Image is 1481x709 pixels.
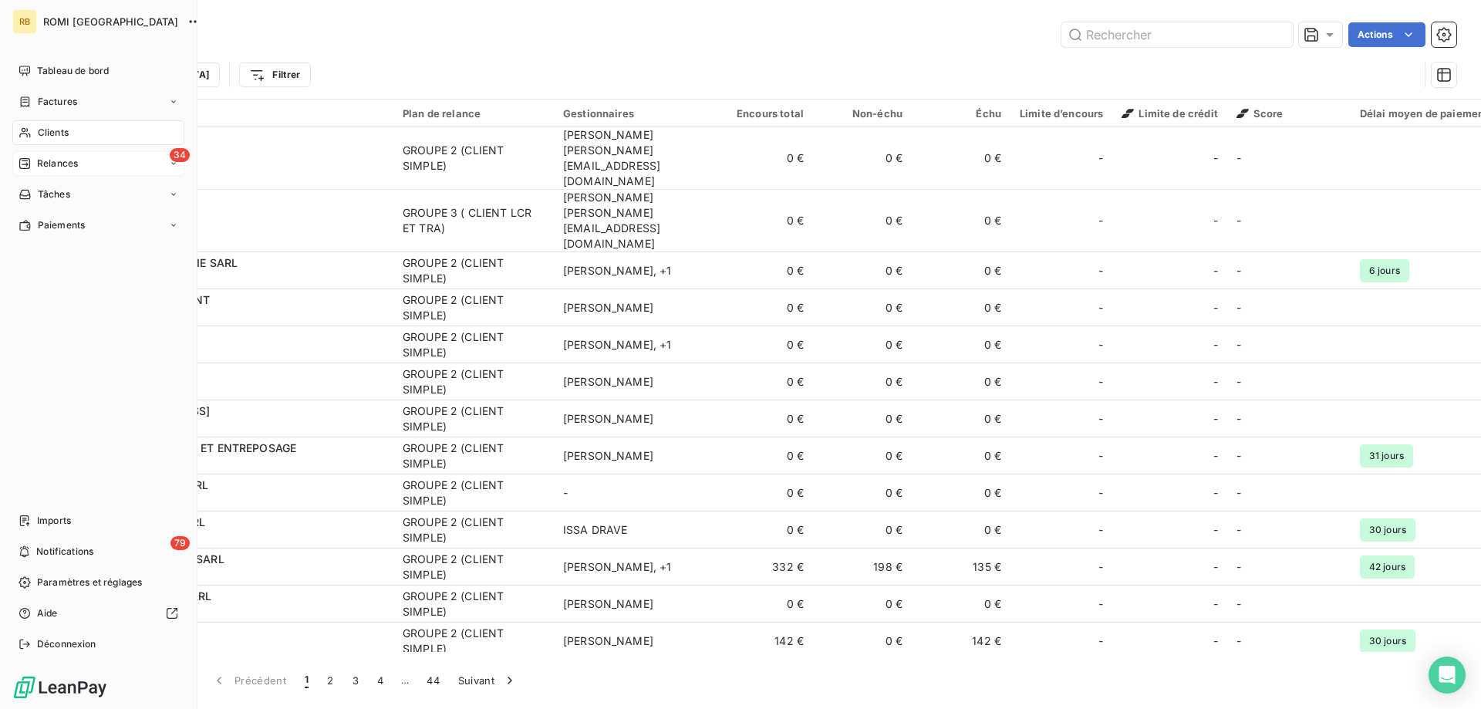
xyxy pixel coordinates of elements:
[813,511,912,549] td: 0 €
[1020,107,1103,120] div: Limite d’encours
[403,255,545,286] div: GROUPE 2 (CLIENT SIMPLE)
[295,664,318,697] button: 1
[106,530,384,545] span: C200102
[343,664,368,697] button: 3
[1213,150,1218,166] span: -
[1213,485,1218,501] span: -
[37,606,58,620] span: Aide
[403,515,545,545] div: GROUPE 2 (CLIENT SIMPLE)
[38,95,77,109] span: Factures
[1213,633,1218,649] span: -
[106,221,384,236] span: C030245
[1122,107,1217,120] span: Limite de crédit
[1236,560,1241,573] span: -
[1213,522,1218,538] span: -
[37,157,78,170] span: Relances
[106,345,384,360] span: C305152
[714,363,813,400] td: 0 €
[1098,374,1103,390] span: -
[1098,411,1103,427] span: -
[912,289,1010,326] td: 0 €
[403,205,545,236] div: GROUPE 3 ( CLIENT LCR ET TRA)
[1098,448,1103,464] span: -
[38,187,70,201] span: Tâches
[1236,107,1284,120] span: Score
[417,664,449,697] button: 44
[12,601,184,626] a: Aide
[1098,633,1103,649] span: -
[714,190,813,252] td: 0 €
[106,567,384,582] span: C304117
[563,263,705,279] div: [PERSON_NAME] , + 1
[1236,338,1241,351] span: -
[714,549,813,586] td: 332 €
[1236,412,1241,425] span: -
[912,511,1010,549] td: 0 €
[37,64,109,78] span: Tableau de bord
[403,329,545,360] div: GROUPE 2 (CLIENT SIMPLE)
[403,143,545,174] div: GROUPE 2 (CLIENT SIMPLE)
[393,668,417,693] span: …
[403,292,545,323] div: GROUPE 2 (CLIENT SIMPLE)
[1213,337,1218,353] span: -
[1213,448,1218,464] span: -
[403,552,545,582] div: GROUPE 2 (CLIENT SIMPLE)
[1236,597,1241,610] span: -
[714,586,813,623] td: 0 €
[813,326,912,363] td: 0 €
[563,375,653,388] span: [PERSON_NAME]
[912,549,1010,586] td: 135 €
[813,586,912,623] td: 0 €
[1348,22,1425,47] button: Actions
[1360,555,1415,579] span: 42 jours
[813,363,912,400] td: 0 €
[202,664,295,697] button: Précédent
[318,664,342,697] button: 2
[1213,411,1218,427] span: -
[1098,150,1103,166] span: -
[714,474,813,511] td: 0 €
[43,15,178,28] span: ROMI [GEOGRAPHIC_DATA]
[106,382,384,397] span: C300273
[563,523,628,536] span: ISSA DRAVE
[12,675,108,700] img: Logo LeanPay
[37,576,142,589] span: Paramètres et réglages
[1098,263,1103,279] span: -
[305,673,309,688] span: 1
[38,126,69,140] span: Clients
[563,128,660,187] span: [PERSON_NAME] [PERSON_NAME][EMAIL_ADDRESS][DOMAIN_NAME]
[38,218,85,232] span: Paiements
[813,400,912,437] td: 0 €
[563,597,653,610] span: [PERSON_NAME]
[714,623,813,660] td: 142 €
[37,637,96,651] span: Déconnexion
[170,148,190,162] span: 34
[403,589,545,620] div: GROUPE 2 (CLIENT SIMPLE)
[1213,263,1218,279] span: -
[912,127,1010,190] td: 0 €
[1236,301,1241,314] span: -
[1236,151,1241,164] span: -
[1213,213,1218,228] span: -
[106,604,384,620] span: C307006
[1236,634,1241,647] span: -
[106,308,384,323] span: C307554
[563,486,568,499] span: -
[714,437,813,474] td: 0 €
[912,326,1010,363] td: 0 €
[563,634,653,647] span: [PERSON_NAME]
[912,400,1010,437] td: 0 €
[714,511,813,549] td: 0 €
[1236,486,1241,499] span: -
[1360,259,1409,282] span: 6 jours
[1098,300,1103,316] span: -
[912,252,1010,289] td: 0 €
[563,337,705,353] div: [PERSON_NAME] , + 1
[1236,264,1241,277] span: -
[563,301,653,314] span: [PERSON_NAME]
[36,545,93,559] span: Notifications
[813,623,912,660] td: 0 €
[1360,630,1415,653] span: 30 jours
[106,158,384,174] span: C309020
[714,326,813,363] td: 0 €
